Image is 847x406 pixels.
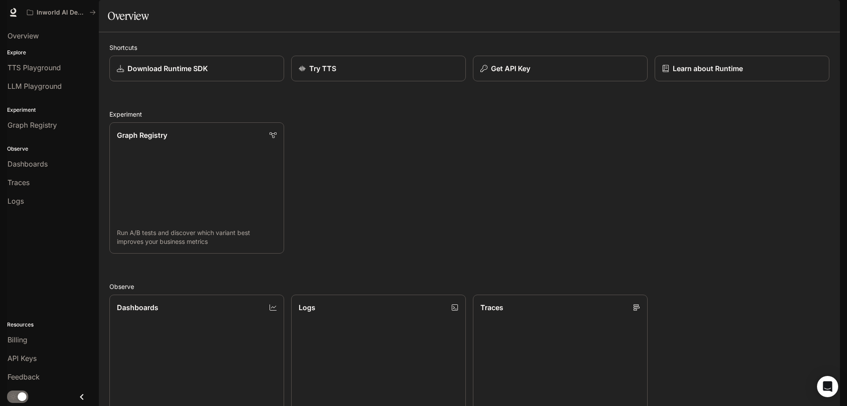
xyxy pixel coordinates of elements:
[108,7,149,25] h1: Overview
[817,376,838,397] div: Open Intercom Messenger
[655,56,829,81] a: Learn about Runtime
[673,63,743,74] p: Learn about Runtime
[473,56,648,81] button: Get API Key
[109,56,284,81] a: Download Runtime SDK
[309,63,336,74] p: Try TTS
[23,4,100,21] button: All workspaces
[127,63,208,74] p: Download Runtime SDK
[117,130,167,140] p: Graph Registry
[299,302,315,313] p: Logs
[109,122,284,254] a: Graph RegistryRun A/B tests and discover which variant best improves your business metrics
[117,228,277,246] p: Run A/B tests and discover which variant best improves your business metrics
[37,9,86,16] p: Inworld AI Demos
[109,43,829,52] h2: Shortcuts
[109,282,829,291] h2: Observe
[480,302,503,313] p: Traces
[117,302,158,313] p: Dashboards
[491,63,530,74] p: Get API Key
[291,56,466,81] a: Try TTS
[109,110,829,119] h2: Experiment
